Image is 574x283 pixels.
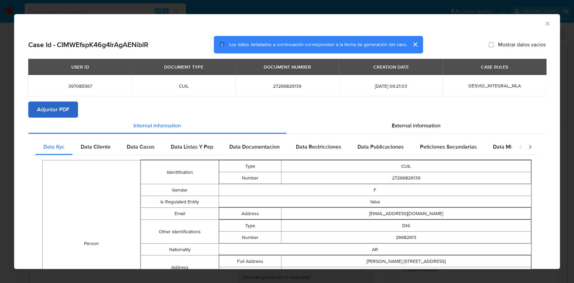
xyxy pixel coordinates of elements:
td: _ [281,267,531,279]
span: Data Casos [127,143,155,151]
td: Full Address [219,255,281,267]
td: false [219,196,531,208]
td: AR [219,244,531,255]
div: USER ID [67,61,93,73]
button: Cerrar ventana [544,20,550,26]
span: Data Publicaciones [357,143,404,151]
td: Other Identifications [141,220,219,244]
span: CUIL [140,83,227,89]
td: F [219,184,531,196]
td: 26682613 [281,232,531,243]
td: Number [219,172,281,184]
td: Type [219,160,281,172]
span: Data Cliente [81,143,111,151]
button: cerrar [407,36,423,52]
span: Mostrar datos vacíos [498,41,546,48]
td: [PERSON_NAME] [STREET_ADDRESS] [281,255,531,267]
span: Adjuntar PDF [37,102,69,117]
div: Detailed info [28,118,546,134]
td: Email [141,208,219,220]
div: Detailed internal info [35,139,512,155]
div: CASE RULES [477,61,512,73]
span: Los datos detallados a continuación corresponden a la fecha de generación del caso. [229,41,407,48]
td: CUIL [281,160,531,172]
span: Internal information [133,122,181,129]
button: Adjuntar PDF [28,102,78,118]
div: closure-recommendation-modal [14,14,560,269]
td: Identification [141,160,219,184]
td: Gender [141,184,219,196]
td: Additional Info [219,267,281,279]
td: Type [219,220,281,232]
td: Number [219,232,281,243]
input: Mostrar datos vacíos [489,42,494,47]
span: External information [392,122,441,129]
span: Data Restricciones [296,143,341,151]
span: 27266826139 [243,83,331,89]
td: Address [141,255,219,279]
td: 27266826139 [281,172,531,184]
span: DESVIO_INTEGRAL_MLA [468,82,521,89]
div: CREATION DATE [369,61,413,73]
span: Data Minoridad [493,143,530,151]
h2: Case Id - CIMWEfspK46g4IrAgAENiblR [28,40,148,49]
span: Data Listas Y Pep [171,143,213,151]
div: DOCUMENT NUMBER [260,61,315,73]
td: Nationality [141,244,219,255]
td: Is Regulated Entity [141,196,219,208]
span: Data Documentacion [229,143,280,151]
span: Peticiones Secundarias [420,143,477,151]
td: [EMAIL_ADDRESS][DOMAIN_NAME] [281,208,531,219]
td: DNI [281,220,531,232]
td: Address [219,208,281,219]
span: [DATE] 06:21:03 [347,83,434,89]
span: 397085567 [36,83,124,89]
span: Data Kyc [43,143,65,151]
div: DOCUMENT TYPE [160,61,207,73]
